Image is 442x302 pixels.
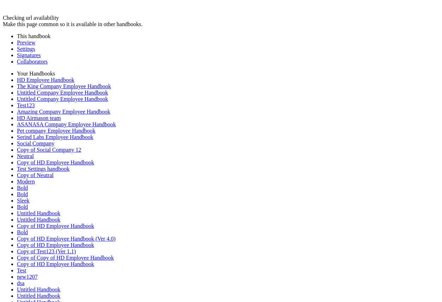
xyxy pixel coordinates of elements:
a: dsa [17,280,24,286]
a: Copy of Neutral [17,172,54,178]
a: The King Company Employee Handbook [17,83,111,89]
a: Modern [17,179,35,185]
a: Copy of Social Company 12 [17,147,81,153]
li: This handbook [17,33,439,40]
a: Signatures [17,52,41,58]
a: Untitled Handbook [17,293,60,299]
a: Copy of Test123 (Ver 1.1) [17,248,76,254]
li: Your Handbooks [17,71,439,77]
a: Bold [17,229,28,235]
a: Neutral [17,153,34,159]
a: new1207 [17,274,38,280]
a: Test Settings handbook [17,166,69,172]
a: Copy of Copy of HD Employee Handbook [17,255,114,261]
a: Bold [17,185,28,191]
a: Settings [17,46,35,52]
a: Untitled Company Employee Handbook [17,90,108,96]
a: Amazing Company Employee Handbook [17,109,110,115]
a: HD Airmason team [17,115,61,121]
a: Untitled Handbook [17,286,60,292]
a: Preview [17,40,35,46]
a: Copy of HD Employee Handbook [17,242,94,248]
a: Bold [17,204,28,210]
a: Copy of HD Employee Handbook [17,223,94,229]
a: Untitled Handbook [17,210,60,216]
a: Bold [17,191,28,197]
a: ASANASA Company Employee Handbook [17,121,116,127]
a: Copy of HD Employee Handbook [17,159,94,165]
a: Sleek [17,198,30,204]
a: Serind Labs Employee Handbook [17,134,93,140]
span: Checking url availability [3,15,59,21]
a: HD Employee Handbook [17,77,74,83]
a: Copy of HD Employee Handbook (Ver 4.0) [17,236,116,242]
a: Untitled Handbook [17,217,60,223]
a: Pet company Employee Handbook [17,128,96,134]
a: Test123 [17,102,35,108]
a: Copy of HD Employee Handbook [17,261,94,267]
a: Social Company [17,140,54,146]
a: Test [17,267,26,273]
a: Collaborators [17,59,48,65]
div: Make this page common so it is available in other handbooks. [3,21,439,28]
a: Untitled Company Employee Handbook [17,96,108,102]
